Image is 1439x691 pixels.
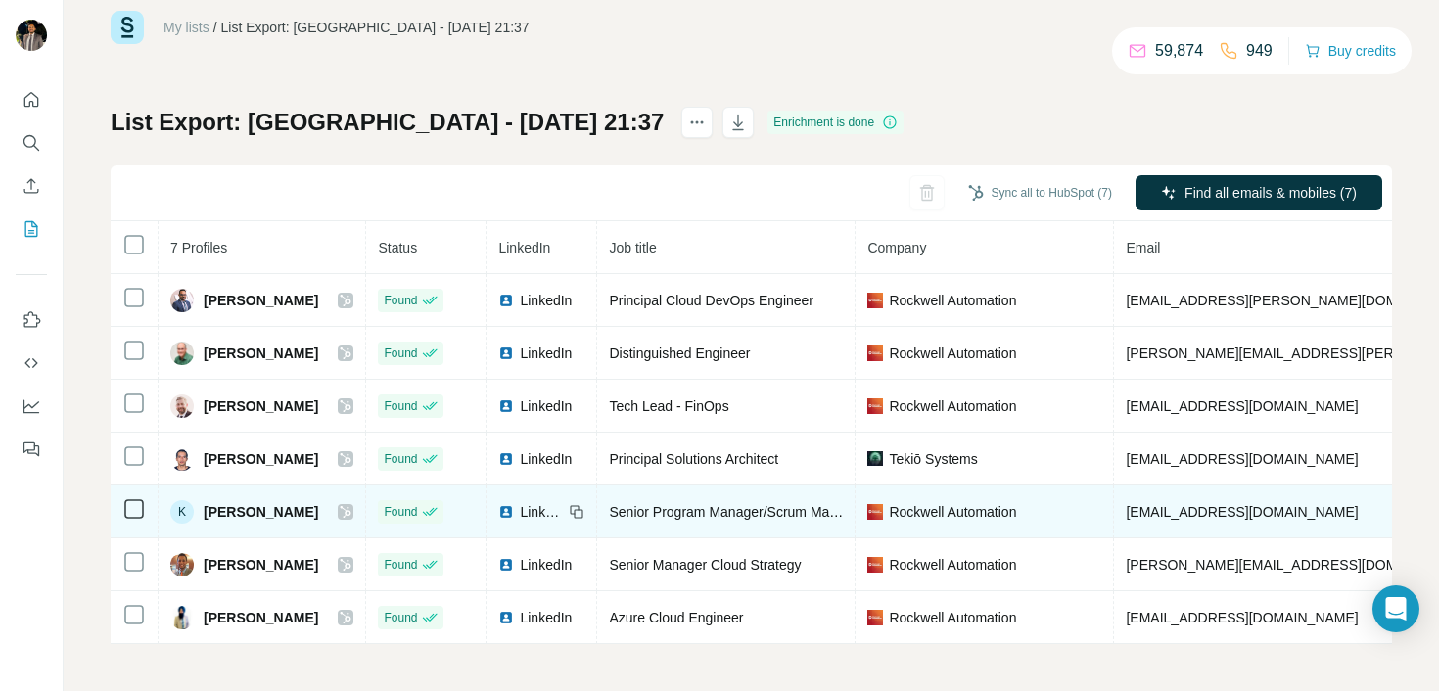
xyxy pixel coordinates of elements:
span: Found [384,450,417,468]
img: LinkedIn logo [498,557,514,573]
span: Rockwell Automation [889,396,1016,416]
button: My lists [16,211,47,247]
img: Avatar [170,447,194,471]
span: [PERSON_NAME] [204,291,318,310]
img: Surfe Logo [111,11,144,44]
img: company-logo [867,557,883,573]
span: Principal Cloud DevOps Engineer [609,293,813,308]
button: Feedback [16,432,47,467]
button: Use Surfe API [16,345,47,381]
button: Sync all to HubSpot (7) [954,178,1126,207]
span: Found [384,292,417,309]
span: Found [384,345,417,362]
li: / [213,18,217,37]
p: 949 [1246,39,1273,63]
span: 7 Profiles [170,240,227,255]
span: [PERSON_NAME] [204,396,318,416]
button: Quick start [16,82,47,117]
img: Avatar [170,342,194,365]
img: Avatar [170,606,194,629]
img: LinkedIn logo [498,451,514,467]
span: [PERSON_NAME] [204,449,318,469]
div: K [170,500,194,524]
span: [EMAIL_ADDRESS][DOMAIN_NAME] [1126,504,1358,520]
a: My lists [163,20,209,35]
span: Rockwell Automation [889,291,1016,310]
p: 59,874 [1155,39,1203,63]
img: LinkedIn logo [498,610,514,625]
button: Enrich CSV [16,168,47,204]
span: Rockwell Automation [889,555,1016,575]
span: LinkedIn [520,291,572,310]
span: Status [378,240,417,255]
button: Use Surfe on LinkedIn [16,302,47,338]
span: Senior Manager Cloud Strategy [609,557,801,573]
h1: List Export: [GEOGRAPHIC_DATA] - [DATE] 21:37 [111,107,664,138]
span: Rockwell Automation [889,608,1016,627]
span: LinkedIn [498,240,550,255]
span: Tech Lead - FinOps [609,398,728,414]
img: LinkedIn logo [498,345,514,361]
span: Tekiō Systems [889,449,977,469]
span: LinkedIn [520,449,572,469]
span: Senior Program Manager/Scrum Master, Infrastructure [609,504,940,520]
span: Job title [609,240,656,255]
span: Rockwell Automation [889,344,1016,363]
img: company-logo [867,451,883,465]
button: Search [16,125,47,161]
img: company-logo [867,504,883,520]
img: Avatar [170,553,194,576]
img: LinkedIn logo [498,504,514,520]
span: Distinguished Engineer [609,345,750,361]
img: Avatar [170,289,194,312]
img: Avatar [170,394,194,418]
span: Find all emails & mobiles (7) [1184,183,1357,203]
span: [PERSON_NAME] [204,555,318,575]
img: LinkedIn logo [498,293,514,308]
img: Avatar [16,20,47,51]
span: [PERSON_NAME] [204,502,318,522]
div: Open Intercom Messenger [1372,585,1419,632]
img: company-logo [867,345,883,361]
span: LinkedIn [520,555,572,575]
span: [EMAIL_ADDRESS][DOMAIN_NAME] [1126,398,1358,414]
span: LinkedIn [520,502,563,522]
span: Found [384,397,417,415]
button: Find all emails & mobiles (7) [1136,175,1382,210]
span: [PERSON_NAME] [204,344,318,363]
img: company-logo [867,293,883,308]
button: Buy credits [1305,37,1396,65]
span: LinkedIn [520,344,572,363]
img: company-logo [867,398,883,414]
span: Principal Solutions Architect [609,451,778,467]
span: Found [384,503,417,521]
span: Email [1126,240,1160,255]
button: Dashboard [16,389,47,424]
span: Azure Cloud Engineer [609,610,743,625]
span: [EMAIL_ADDRESS][DOMAIN_NAME] [1126,451,1358,467]
div: Enrichment is done [767,111,904,134]
span: [EMAIL_ADDRESS][DOMAIN_NAME] [1126,610,1358,625]
span: LinkedIn [520,396,572,416]
span: [PERSON_NAME] [204,608,318,627]
span: Found [384,556,417,574]
button: actions [681,107,713,138]
span: Company [867,240,926,255]
img: LinkedIn logo [498,398,514,414]
img: company-logo [867,610,883,625]
span: Rockwell Automation [889,502,1016,522]
div: List Export: [GEOGRAPHIC_DATA] - [DATE] 21:37 [221,18,530,37]
span: LinkedIn [520,608,572,627]
span: Found [384,609,417,626]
